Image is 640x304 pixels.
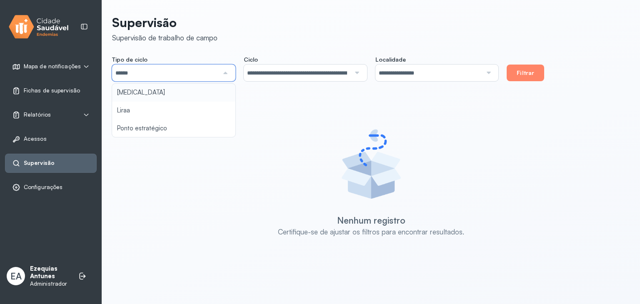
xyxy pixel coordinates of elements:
span: Localidade [375,56,406,63]
span: Supervisão [24,159,55,167]
p: Administrador [30,280,70,287]
p: Ezequias Antunes [30,265,70,281]
img: Imagem de Empty State [334,127,409,202]
div: Supervisão de trabalho de campo [112,33,217,42]
span: Mapa de notificações [24,63,81,70]
img: logo.svg [9,13,69,40]
li: [MEDICAL_DATA] [112,84,235,102]
span: Ciclo [244,56,258,63]
a: Configurações [12,183,90,192]
span: EA [10,271,22,282]
a: Acessos [12,135,90,143]
li: Liraa [112,102,235,120]
span: Relatórios [24,111,51,118]
li: Ponto estratégico [112,120,235,137]
div: 0 registros encontrados [112,95,623,102]
span: Configurações [24,184,62,191]
span: Fichas de supervisão [24,87,80,94]
div: Nenhum registro [337,215,405,226]
span: Acessos [24,135,47,142]
button: Filtrar [507,65,544,81]
div: Certifique-se de ajustar os filtros para encontrar resultados. [278,227,464,236]
a: Supervisão [12,159,90,167]
a: Fichas de supervisão [12,87,90,95]
span: Tipo de ciclo [112,56,147,63]
p: Supervisão [112,15,217,30]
